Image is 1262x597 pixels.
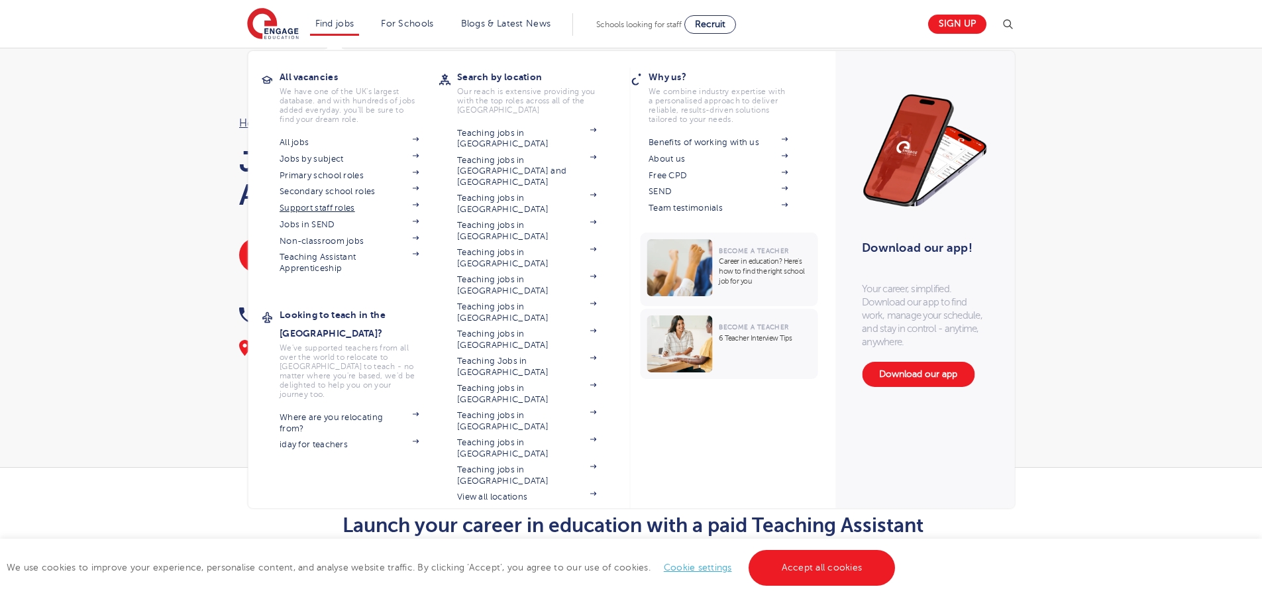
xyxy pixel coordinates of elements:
[928,15,986,34] a: Sign up
[457,220,596,242] a: Teaching jobs in [GEOGRAPHIC_DATA]
[280,305,439,343] h3: Looking to teach in the [GEOGRAPHIC_DATA]?
[457,301,596,323] a: Teaching jobs in [GEOGRAPHIC_DATA]
[457,437,596,459] a: Teaching jobs in [GEOGRAPHIC_DATA]
[280,412,419,434] a: Where are you relocating from?
[862,362,974,387] a: Download our app
[457,155,596,188] a: Teaching jobs in [GEOGRAPHIC_DATA] and [GEOGRAPHIC_DATA]
[719,247,788,254] span: Become a Teacher
[719,256,811,286] p: Career in education? Here’s how to find the right school job for you
[719,323,788,331] span: Become a Teacher
[280,343,419,399] p: We've supported teachers from all over the world to relocate to [GEOGRAPHIC_DATA] to teach - no m...
[457,128,596,150] a: Teaching jobs in [GEOGRAPHIC_DATA]
[280,154,419,164] a: Jobs by subject
[461,19,551,28] a: Blogs & Latest News
[280,252,419,274] a: Teaching Assistant Apprenticeship
[239,145,618,211] h1: Join our Teaching Assistant Apprenticeship
[719,333,811,343] p: 6 Teacher Interview Tips
[457,356,596,378] a: Teaching Jobs in [GEOGRAPHIC_DATA]
[457,464,596,486] a: Teaching jobs in [GEOGRAPHIC_DATA]
[280,170,419,181] a: Primary school roles
[457,68,616,86] h3: Search by location
[239,305,395,325] a: 0333 800 7800
[457,87,596,115] p: Our reach is extensive providing you with the top roles across all of the [GEOGRAPHIC_DATA]
[247,8,299,41] img: Engage Education
[862,233,982,262] h3: Download our app!
[280,137,419,148] a: All jobs
[280,87,419,124] p: We have one of the UK's largest database. and with hundreds of jobs added everyday. you'll be sur...
[280,305,439,399] a: Looking to teach in the [GEOGRAPHIC_DATA]?We've supported teachers from all over the world to rel...
[239,340,618,414] div: Are you interested in working in education and gaining a recognised qualification at the same tim...
[457,383,596,405] a: Teaching jobs in [GEOGRAPHIC_DATA]
[664,563,732,572] a: Cookie settings
[649,203,788,213] a: Team testimonials
[457,247,596,269] a: Teaching jobs in [GEOGRAPHIC_DATA]
[280,186,419,197] a: Secondary school roles
[862,282,988,349] p: Your career, simplified. Download our app to find work, manage your schedule, and stay in control...
[342,514,923,559] span: Launch your career in education with a paid Teaching Assistant Apprenticeship
[695,19,725,29] span: Recruit
[457,492,596,502] a: View all locations
[239,115,618,132] nav: breadcrumb
[649,68,808,124] a: Why us?We combine industry expertise with a personalised approach to deliver reliable, results-dr...
[280,203,419,213] a: Support staff roles
[239,117,270,129] a: Home
[280,68,439,86] h3: All vacancies
[315,19,354,28] a: Find jobs
[649,137,788,148] a: Benefits of working with us
[280,68,439,124] a: All vacanciesWe have one of the UK's largest database. and with hundreds of jobs added everyday. ...
[649,154,788,164] a: About us
[280,219,419,230] a: Jobs in SEND
[280,439,419,450] a: iday for teachers
[381,19,433,28] a: For Schools
[457,329,596,351] a: Teaching jobs in [GEOGRAPHIC_DATA]
[684,15,736,34] a: Recruit
[457,68,616,115] a: Search by locationOur reach is extensive providing you with the top roles across all of the [GEOG...
[7,563,898,572] span: We use cookies to improve your experience, personalise content, and analyse website traffic. By c...
[649,68,808,86] h3: Why us?
[640,233,821,306] a: Become a TeacherCareer in education? Here’s how to find the right school job for you
[596,20,682,29] span: Schools looking for staff
[640,309,821,379] a: Become a Teacher6 Teacher Interview Tips
[649,170,788,181] a: Free CPD
[649,186,788,197] a: SEND
[457,193,596,215] a: Teaching jobs in [GEOGRAPHIC_DATA]
[649,87,788,124] p: We combine industry expertise with a personalised approach to deliver reliable, results-driven so...
[280,236,419,246] a: Non-classroom jobs
[239,238,386,272] a: Register your interest here
[457,410,596,432] a: Teaching jobs in [GEOGRAPHIC_DATA]
[457,274,596,296] a: Teaching jobs in [GEOGRAPHIC_DATA]
[749,550,896,586] a: Accept all cookies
